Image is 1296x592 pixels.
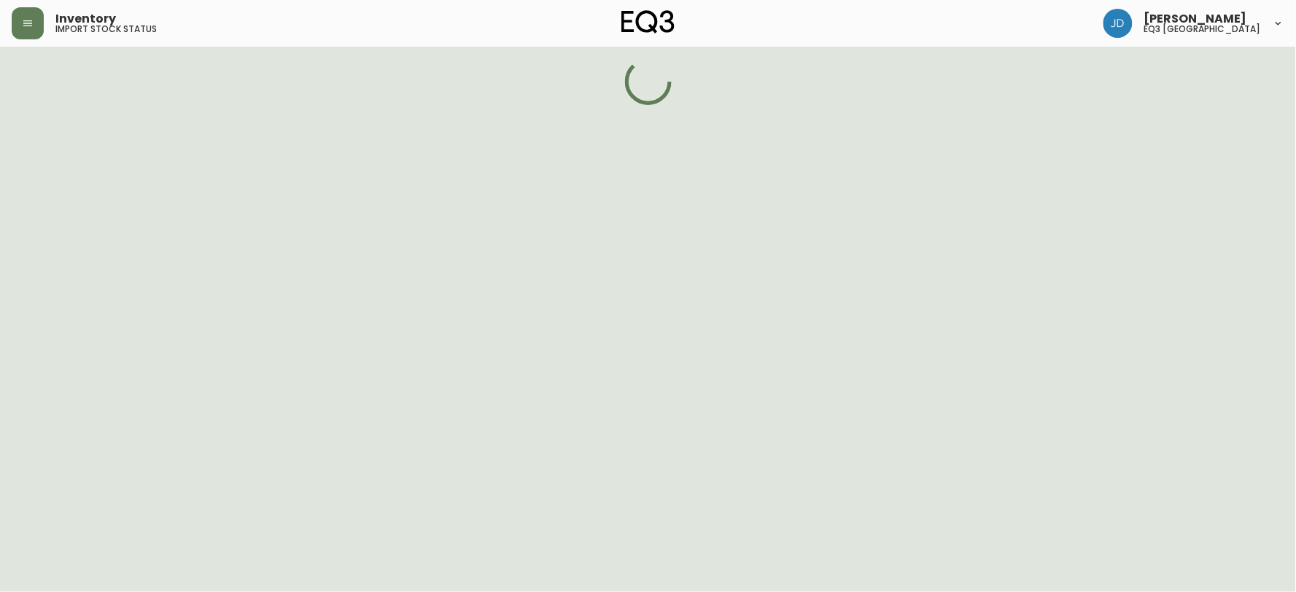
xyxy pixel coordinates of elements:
span: [PERSON_NAME] [1144,13,1247,25]
h5: import stock status [55,25,157,34]
img: logo [621,10,675,34]
img: f07b9737c812aa98c752eabb4ed83364 [1103,9,1133,38]
h5: eq3 [GEOGRAPHIC_DATA] [1144,25,1261,34]
span: Inventory [55,13,116,25]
